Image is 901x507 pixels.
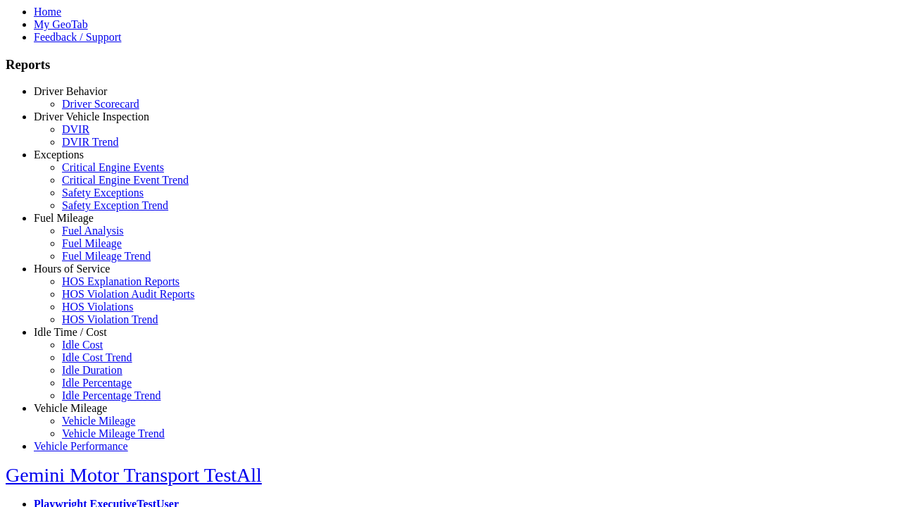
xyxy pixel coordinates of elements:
a: HOS Explanation Reports [62,275,179,287]
h3: Reports [6,57,895,73]
a: Critical Engine Event Trend [62,174,189,186]
a: HOS Violations [62,301,133,313]
a: Fuel Mileage Trend [62,250,151,262]
a: Driver Behavior [34,85,107,97]
a: Critical Engine Events [62,161,164,173]
a: Gemini Motor Transport TestAll [6,464,262,486]
a: Idle Cost [62,339,103,351]
a: Vehicle Mileage [34,402,107,414]
a: Driver Scorecard [62,98,139,110]
a: Idle Percentage Trend [62,389,160,401]
a: Idle Time / Cost [34,326,107,338]
a: Home [34,6,61,18]
a: HOS Violation Trend [62,313,158,325]
a: Feedback / Support [34,31,121,43]
a: Hours of Service [34,263,110,275]
a: Vehicle Mileage [62,415,135,427]
a: Fuel Mileage [34,212,94,224]
a: Safety Exception Trend [62,199,168,211]
a: DVIR [62,123,89,135]
a: Safety Exceptions [62,187,144,199]
a: Exceptions [34,149,84,161]
a: Idle Percentage [62,377,132,389]
a: DVIR Trend [62,136,118,148]
a: Idle Cost Trend [62,351,132,363]
a: Vehicle Mileage Trend [62,427,165,439]
a: Vehicle Performance [34,440,128,452]
a: Fuel Analysis [62,225,124,237]
a: Idle Duration [62,364,122,376]
a: HOS Violation Audit Reports [62,288,195,300]
a: Driver Vehicle Inspection [34,111,149,123]
a: Fuel Mileage [62,237,122,249]
a: My GeoTab [34,18,88,30]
